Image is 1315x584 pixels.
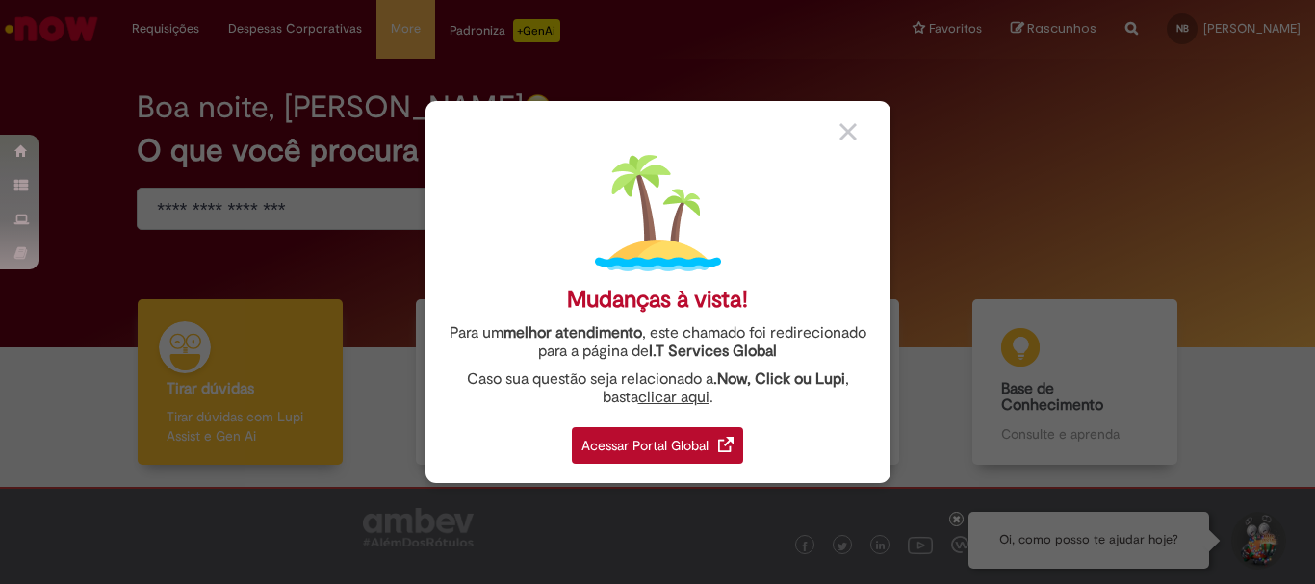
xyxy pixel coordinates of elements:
[649,331,777,361] a: I.T Services Global
[718,437,734,452] img: redirect_link.png
[440,370,876,407] div: Caso sua questão seja relacionado a , basta .
[440,324,876,361] div: Para um , este chamado foi redirecionado para a página de
[567,286,748,314] div: Mudanças à vista!
[839,123,857,140] img: close_button_grey.png
[572,417,743,464] a: Acessar Portal Global
[503,323,642,343] strong: melhor atendimento
[638,377,709,407] a: clicar aqui
[713,369,845,389] strong: .Now, Click ou Lupi
[595,150,721,276] img: island.png
[572,427,743,464] div: Acessar Portal Global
